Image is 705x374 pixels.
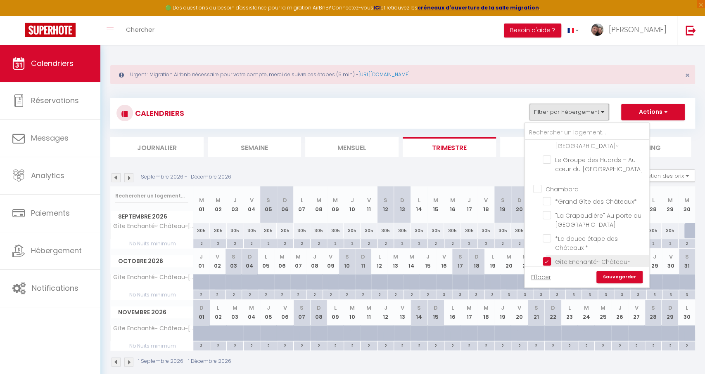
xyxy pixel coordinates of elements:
abbr: J [350,196,354,204]
th: 21 [517,249,533,274]
div: 3 [549,290,565,298]
abbr: M [349,304,354,312]
div: 2 [377,239,394,247]
abbr: L [451,304,453,312]
img: ... [591,24,603,36]
th: 13 [394,186,411,223]
div: 2 [361,341,377,349]
div: 305 [210,223,227,238]
abbr: M [450,196,455,204]
button: Besoin d'aide ? [504,24,561,38]
abbr: M [467,304,472,312]
div: 3 [193,341,210,349]
a: ... [PERSON_NAME] [585,16,677,45]
abbr: M [216,196,221,204]
th: 02 [210,186,227,223]
div: 2 [427,341,444,349]
abbr: V [283,304,287,312]
th: 11 [355,249,371,274]
abbr: M [433,196,438,204]
div: 2 [394,341,411,349]
div: 2 [461,341,477,349]
div: Filtrer par hébergement [524,122,650,288]
strong: créneaux d'ouverture de la salle migration [418,4,539,11]
div: 2 [387,290,403,298]
th: 19 [484,249,501,274]
div: 2 [377,341,394,349]
abbr: D [551,304,555,312]
div: 2 [294,239,310,247]
div: 2 [193,290,209,298]
abbr: M [584,304,589,312]
th: 01 [193,186,210,223]
button: Gestion des prix [634,169,695,182]
div: 305 [444,223,461,238]
abbr: V [329,253,332,261]
span: Analytics [31,170,64,181]
th: 10 [344,300,361,325]
span: Réservations [31,95,79,106]
div: 2 [277,341,294,349]
abbr: L [418,196,420,204]
div: 2 [311,239,327,247]
th: 14 [411,186,427,223]
th: 05 [258,249,274,274]
div: 305 [193,223,210,238]
div: 3 [614,290,630,298]
th: 01 [193,300,210,325]
div: 3 [598,290,614,298]
th: 30 [678,186,695,223]
span: *La douce étape des Châteaux * [555,235,618,252]
div: 2 [679,239,695,247]
span: Le Groupe des Huards – Au cœur du [GEOGRAPHIC_DATA] [555,156,643,173]
div: 2 [327,239,344,247]
div: 3 [501,290,517,298]
div: 2 [444,341,461,349]
abbr: L [217,304,219,312]
div: 305 [394,223,411,238]
div: 3 [517,290,533,298]
span: Calendriers [31,58,74,68]
th: 15 [420,249,436,274]
abbr: D [283,196,287,204]
abbr: D [199,304,204,312]
abbr: D [434,304,438,312]
li: Mensuel [305,137,399,157]
th: 25 [595,300,612,325]
span: [PERSON_NAME] [609,24,667,35]
th: 03 [227,300,244,325]
span: Notifications [32,283,78,293]
span: Gîte Enchanté~ Château~[GEOGRAPHIC_DATA] [112,274,195,280]
p: 1 Septembre 2026 - 1 Décembre 2026 [138,173,231,181]
div: 2 [327,341,344,349]
input: Rechercher un logement... [525,125,649,140]
div: 305 [327,223,344,238]
th: 18 [468,249,484,274]
abbr: V [484,196,488,204]
h3: CALENDRIERS [133,104,184,122]
div: 2 [478,239,494,247]
th: 12 [371,249,387,274]
th: 07 [290,249,306,274]
th: 09 [323,249,339,274]
abbr: M [199,196,204,204]
div: 305 [645,223,662,238]
div: 2 [294,341,310,349]
abbr: V [669,253,672,261]
abbr: M [296,253,301,261]
th: 24 [578,300,595,325]
li: Journalier [110,137,204,157]
abbr: J [267,304,270,312]
th: 06 [274,249,290,274]
th: 08 [310,300,327,325]
abbr: J [501,304,504,312]
img: logout [686,25,696,35]
div: 3 [436,290,452,298]
abbr: M [667,196,672,204]
abbr: S [534,304,538,312]
abbr: L [378,253,380,261]
div: 305 [361,223,377,238]
abbr: S [384,196,387,204]
li: Semaine [208,137,301,157]
th: 19 [494,186,511,223]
